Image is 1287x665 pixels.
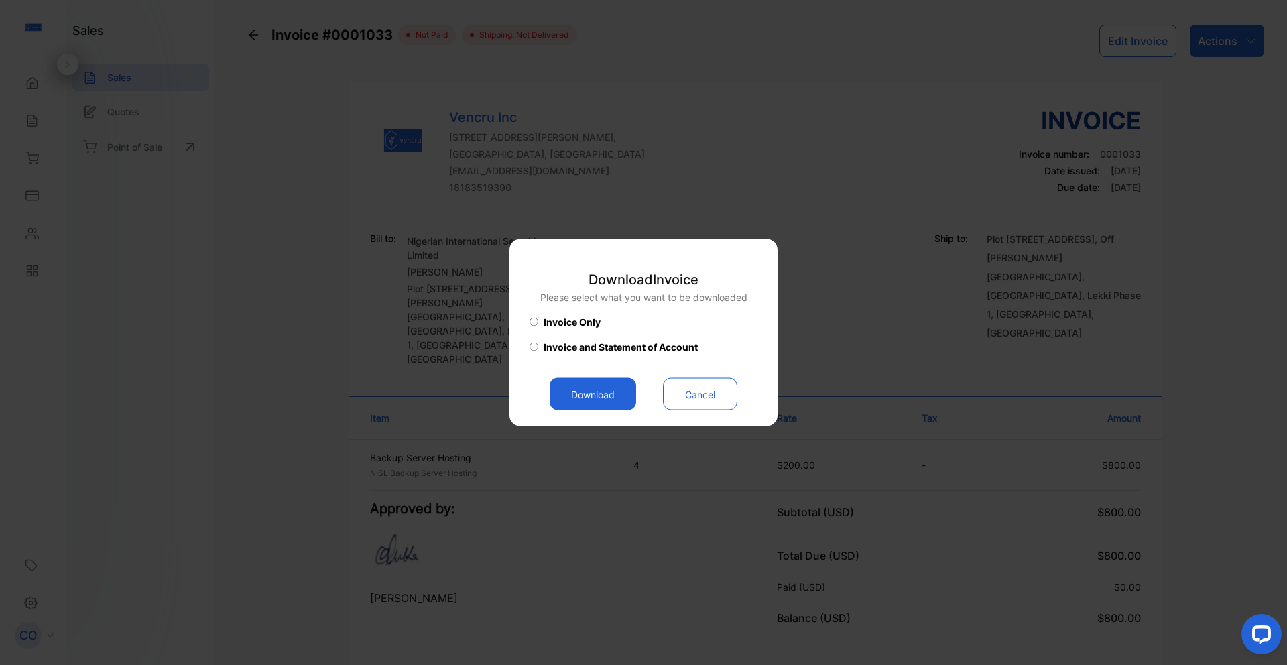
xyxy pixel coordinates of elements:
[540,269,747,290] p: Download Invoice
[550,378,636,410] button: Download
[663,378,737,410] button: Cancel
[544,340,698,354] span: Invoice and Statement of Account
[540,290,747,304] p: Please select what you want to be downloaded
[1231,609,1287,665] iframe: LiveChat chat widget
[544,315,601,329] span: Invoice Only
